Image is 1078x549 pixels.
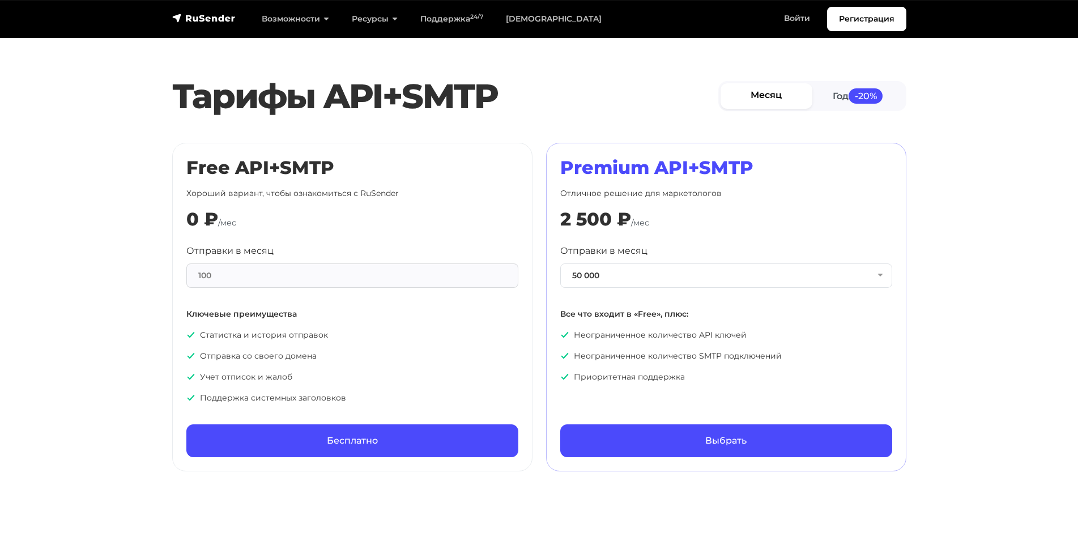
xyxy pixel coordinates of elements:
p: Отличное решение для маркетологов [560,188,892,199]
label: Отправки в месяц [560,244,647,258]
a: Месяц [721,83,812,109]
img: icon-ok.svg [186,330,195,339]
p: Поддержка системных заголовков [186,392,518,404]
img: icon-ok.svg [186,372,195,381]
a: Войти [773,7,821,30]
img: icon-ok.svg [560,330,569,339]
p: Статистка и история отправок [186,329,518,341]
sup: 24/7 [470,13,483,20]
span: /мес [631,218,649,228]
img: icon-ok.svg [186,351,195,360]
p: Учет отписок и жалоб [186,371,518,383]
img: RuSender [172,12,236,24]
a: Регистрация [827,7,906,31]
a: Поддержка24/7 [409,7,495,31]
a: Ресурсы [340,7,409,31]
h2: Free API+SMTP [186,157,518,178]
h2: Premium API+SMTP [560,157,892,178]
h2: Тарифы API+SMTP [172,76,718,117]
p: Неограниченное количество SMTP подключений [560,350,892,362]
button: 50 000 [560,263,892,288]
div: 0 ₽ [186,208,218,230]
span: /мес [218,218,236,228]
p: Все что входит в «Free», плюс: [560,308,892,320]
p: Неограниченное количество API ключей [560,329,892,341]
a: Год [812,83,904,109]
p: Хороший вариант, чтобы ознакомиться с RuSender [186,188,518,199]
span: -20% [849,88,883,104]
img: icon-ok.svg [186,393,195,402]
img: icon-ok.svg [560,372,569,381]
a: [DEMOGRAPHIC_DATA] [495,7,613,31]
div: 2 500 ₽ [560,208,631,230]
a: Выбрать [560,424,892,457]
img: icon-ok.svg [560,351,569,360]
p: Приоритетная поддержка [560,371,892,383]
a: Бесплатно [186,424,518,457]
p: Отправка со своего домена [186,350,518,362]
p: Ключевые преимущества [186,308,518,320]
a: Возможности [250,7,340,31]
label: Отправки в месяц [186,244,274,258]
